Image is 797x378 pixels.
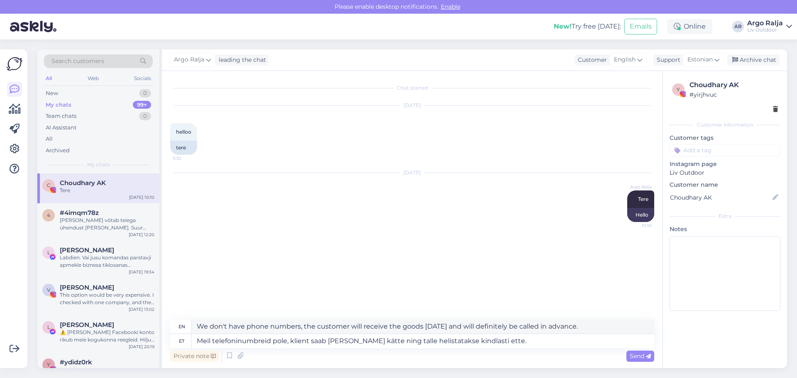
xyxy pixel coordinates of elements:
input: Add a tag [670,144,780,156]
span: Search customers [51,57,104,66]
p: Instagram page [670,160,780,168]
div: Extra [670,212,780,220]
div: [DATE] [170,169,654,176]
div: Archived [46,146,70,155]
p: Customer name [670,180,780,189]
p: Customer tags [670,134,780,142]
span: Estonian [687,55,713,64]
div: [DATE] 12:20 [129,232,154,238]
div: Customer [575,56,607,64]
div: Web [86,73,100,84]
input: Add name [670,193,771,202]
div: Support [653,56,680,64]
span: Tere [638,196,648,202]
div: [DATE] [170,102,654,109]
div: Attachment [60,366,154,373]
span: English [614,55,636,64]
div: All [46,135,53,143]
div: 99+ [133,101,151,109]
span: Lee Ann Fielies [60,321,114,329]
div: Private note [170,351,219,362]
div: # yirjhvuc [689,90,778,99]
div: My chats [46,101,71,109]
p: Liv Outdoor [670,168,780,177]
div: [DATE] 10:10 [129,194,154,200]
div: ⚠️ [PERSON_NAME] Facebooki konto rikub meie kogukonna reegleid. Hiljuti on meie süsteem saanud ka... [60,329,154,344]
div: tere [170,141,197,155]
span: Viktoria [60,284,114,291]
textarea: Meil telefoninumbreid pole, klient saab [PERSON_NAME] kätte ning talle helistatakse kindlasti ette. [192,334,654,348]
div: Team chats [46,112,76,120]
span: Enable [438,3,463,10]
span: C [47,182,51,188]
div: Tere [60,187,154,194]
b: New! [554,22,572,30]
span: My chats [87,161,110,168]
a: Argo RaljaLiv Outdoor [747,20,792,33]
span: y [47,361,50,368]
div: [PERSON_NAME] võtab teiega ühendust [PERSON_NAME]. Suur tänu ja kena päeva jätku! [60,217,154,232]
div: Liv Outdoor [747,27,783,33]
div: Choudhary AK [689,80,778,90]
div: Argo Ralja [747,20,783,27]
div: [DATE] 13:02 [129,306,154,312]
textarea: We don't have phone numbers, the customer will receive the goods [DATE] and will definitely be ca... [192,319,654,334]
span: V [47,287,50,293]
div: Online [667,19,712,34]
div: [DATE] 20:19 [129,344,154,350]
div: This option would be very expensive. I checked with one company, and they quoted 10,000. That is ... [60,291,154,306]
span: Send [630,352,651,360]
span: Choudhary AK [60,179,106,187]
img: Askly Logo [7,56,22,72]
div: leading the chat [215,56,266,64]
span: y [677,86,680,93]
span: #4imqm78z [60,209,99,217]
span: 4 [47,212,50,218]
span: #ydidz0rk [60,358,92,366]
span: helloo [176,129,191,135]
div: 0 [139,112,151,120]
span: L [47,249,50,256]
p: Notes [670,225,780,234]
div: [DATE] 19:34 [129,269,154,275]
span: 0:32 [173,155,204,161]
div: AR [732,21,744,32]
span: Argo Ralja [174,55,204,64]
div: Labdien. Vai jusu komandas parstavji apmekle biznesa tiklosanas pasakumus [GEOGRAPHIC_DATA]? Vai ... [60,254,154,269]
div: Try free [DATE]: [554,22,621,32]
div: 0 [139,89,151,98]
div: et [179,334,184,348]
span: L [47,324,50,330]
div: Socials [132,73,153,84]
div: Archive chat [727,54,780,66]
div: New [46,89,58,98]
div: Customer information [670,121,780,129]
span: Argo Ralja [621,184,652,190]
div: All [44,73,54,84]
button: Emails [624,19,657,34]
span: Lev Fainveits [60,246,114,254]
div: Chat started [170,84,654,92]
div: AI Assistant [46,124,76,132]
div: en [178,319,185,334]
span: 10:10 [621,222,652,229]
div: Hello [627,208,654,222]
